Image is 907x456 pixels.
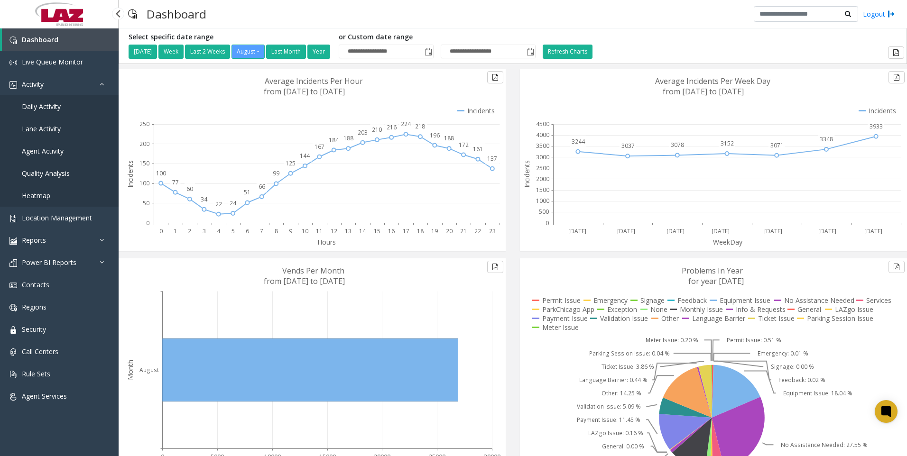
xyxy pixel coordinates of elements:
[473,145,483,153] text: 161
[345,227,352,235] text: 13
[863,9,895,19] a: Logout
[487,155,497,163] text: 137
[264,276,345,286] text: from [DATE] to [DATE]
[888,71,905,83] button: Export to pdf
[712,227,730,235] text: [DATE]
[139,179,149,187] text: 100
[331,227,337,235] text: 12
[126,160,135,188] text: Incidents
[423,45,433,58] span: Toggle popup
[770,141,784,149] text: 3071
[459,141,469,149] text: 172
[9,259,17,267] img: 'icon'
[329,136,339,144] text: 184
[474,227,481,235] text: 22
[577,402,641,410] text: Validation Issue: 5.09 %
[870,122,883,130] text: 3933
[487,71,503,83] button: Export to pdf
[764,227,782,235] text: [DATE]
[536,142,549,150] text: 3500
[315,143,324,151] text: 167
[536,153,549,161] text: 3000
[525,45,535,58] span: Toggle popup
[721,139,734,147] text: 3152
[185,45,230,59] button: Last 2 Weeks
[417,227,424,235] text: 18
[589,349,670,357] text: Parking Session Issue: 0.04 %
[9,371,17,378] img: 'icon'
[129,33,332,41] h5: Select specific date range
[126,360,135,380] text: Month
[22,236,46,245] span: Reports
[139,366,159,374] text: August
[727,336,781,344] text: Permit Issue: 0.51 %
[260,227,263,235] text: 7
[688,276,744,286] text: for year [DATE]
[543,45,592,59] button: Refresh Charts
[888,46,904,59] button: Export to pdf
[9,348,17,356] img: 'icon'
[9,59,17,66] img: 'icon'
[174,227,177,235] text: 1
[158,45,184,59] button: Week
[888,261,905,273] button: Export to pdf
[217,227,221,235] text: 4
[666,227,685,235] text: [DATE]
[266,45,306,59] button: Last Month
[22,213,92,222] span: Location Management
[129,45,157,59] button: [DATE]
[264,86,345,97] text: from [DATE] to [DATE]
[159,227,163,235] text: 0
[9,326,17,334] img: 'icon'
[282,265,344,276] text: Vends Per Month
[577,416,640,424] text: Payment Issue: 11.45 %
[444,134,454,142] text: 188
[2,28,119,51] a: Dashboard
[655,76,770,86] text: Average Incidents Per Week Day
[778,376,825,384] text: Feedback: 0.02 %
[146,219,149,227] text: 0
[22,280,49,289] span: Contacts
[22,124,61,133] span: Lane Activity
[546,219,549,227] text: 0
[783,389,852,397] text: Equipment Issue: 18.04 %
[22,369,50,378] span: Rule Sets
[9,393,17,401] img: 'icon'
[273,169,279,177] text: 99
[230,199,237,207] text: 24
[339,33,536,41] h5: or Custom date range
[22,102,61,111] span: Daily Activity
[818,227,836,235] text: [DATE]
[431,227,438,235] text: 19
[9,237,17,245] img: 'icon'
[244,188,250,196] text: 51
[22,57,83,66] span: Live Queue Monitor
[139,159,149,167] text: 150
[203,227,206,235] text: 3
[536,186,549,194] text: 1500
[820,135,833,143] text: 3348
[487,261,503,273] button: Export to pdf
[588,429,643,437] text: LAZgo Issue: 0.16 %
[316,227,323,235] text: 11
[302,227,308,235] text: 10
[359,227,366,235] text: 14
[22,302,46,311] span: Regions
[403,227,409,235] text: 17
[602,389,641,397] text: Other: 14.25 %
[388,227,395,235] text: 16
[9,304,17,311] img: 'icon'
[307,45,330,59] button: Year
[142,2,211,26] h3: Dashboard
[128,2,137,26] img: pageIcon
[489,227,496,235] text: 23
[387,123,397,131] text: 216
[22,80,44,89] span: Activity
[22,325,46,334] span: Security
[602,363,654,371] text: Ticket Issue: 3.86 %
[300,152,310,160] text: 144
[139,140,149,148] text: 200
[536,164,549,172] text: 2500
[231,45,265,59] button: August
[713,237,743,246] text: WeekDay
